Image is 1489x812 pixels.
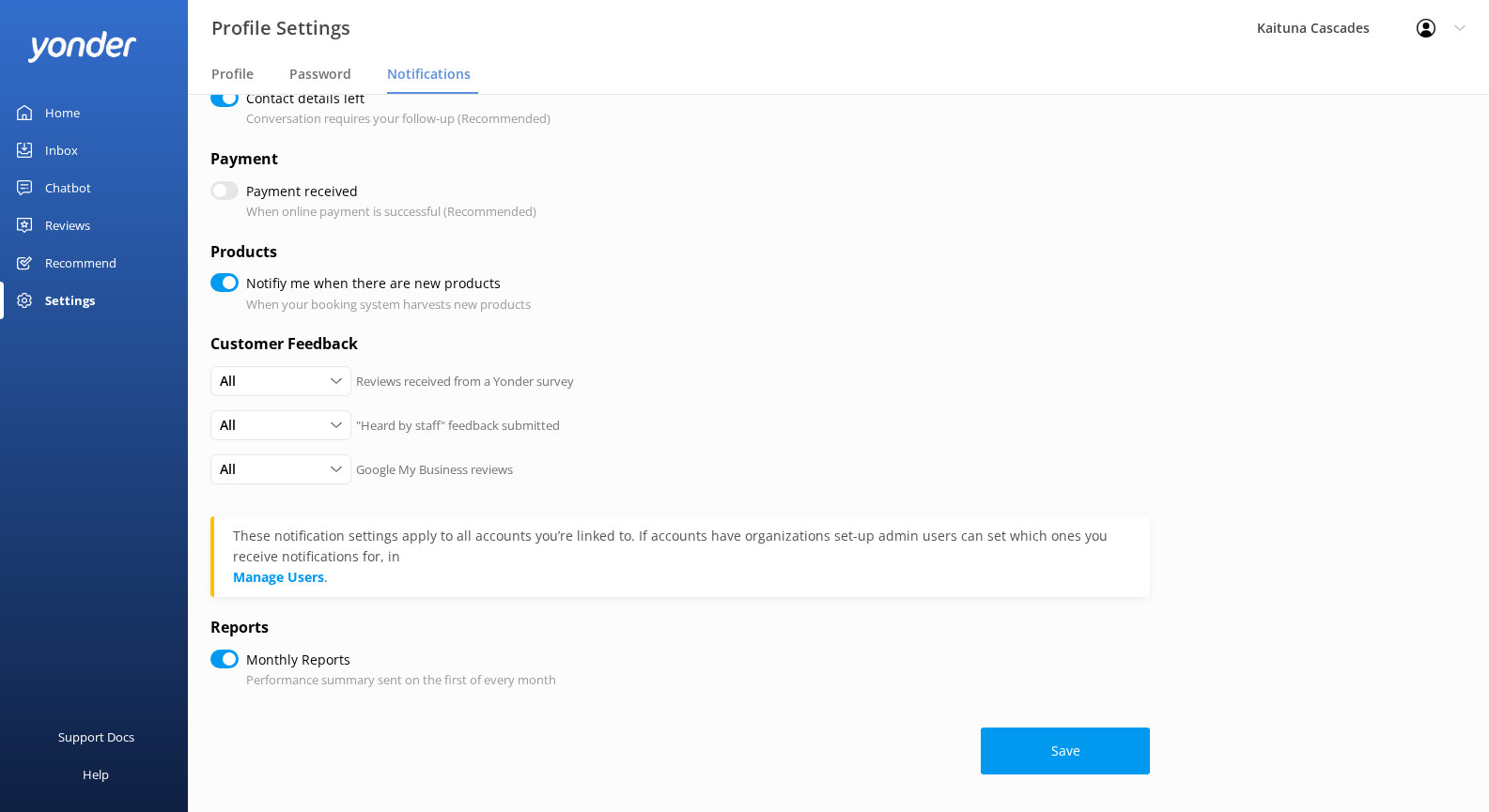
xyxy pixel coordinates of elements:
p: Conversation requires your follow-up (Recommended) [246,109,551,129]
span: All [220,371,247,391]
span: Profile [211,65,254,84]
div: Reviews [45,207,90,244]
p: Reviews received from a Yonder survey [356,372,574,391]
a: Manage Users [233,568,324,586]
div: Home [45,94,80,131]
div: Settings [45,282,95,319]
label: Notifiy me when there are new products [246,273,521,294]
h4: Products [210,240,1150,265]
div: Chatbot [45,169,91,207]
span: All [220,459,247,480]
label: Monthly Reports [246,650,547,670]
p: Performance summary sent on the first of every month [246,670,556,690]
div: Support Docs [58,718,134,756]
h3: Profile Settings [211,13,350,43]
span: Notifications [387,65,471,84]
div: Inbox [45,131,78,169]
div: These notification settings apply to all accounts you’re linked to. If accounts have organization... [233,526,1131,567]
p: When your booking system harvests new products [246,295,531,314]
h4: Reports [210,616,1150,640]
span: All [220,415,247,436]
h4: Customer Feedback [210,332,1150,357]
label: Payment received [246,181,527,202]
h4: Payment [210,147,1150,172]
div: Recommend [45,244,116,282]
div: . [233,526,1131,588]
img: yonder-white-logo.png [28,31,136,62]
p: "Heard by staff" feedback submitted [356,416,560,436]
label: Contact details left [246,88,541,109]
button: Save [981,728,1150,774]
p: When online payment is successful (Recommended) [246,202,536,222]
span: Password [289,65,351,84]
p: Google My Business reviews [356,460,513,480]
div: Help [83,756,109,793]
